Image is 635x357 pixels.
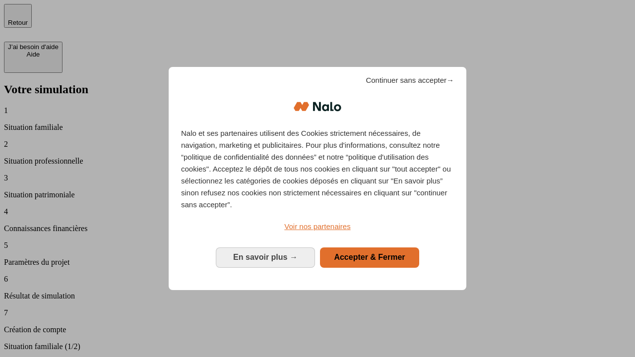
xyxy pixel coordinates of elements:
a: Voir nos partenaires [181,221,454,233]
div: Bienvenue chez Nalo Gestion du consentement [169,67,466,290]
button: En savoir plus: Configurer vos consentements [216,247,315,267]
span: Continuer sans accepter→ [366,74,454,86]
p: Nalo et ses partenaires utilisent des Cookies strictement nécessaires, de navigation, marketing e... [181,127,454,211]
span: En savoir plus → [233,253,298,261]
button: Accepter & Fermer: Accepter notre traitement des données et fermer [320,247,419,267]
span: Voir nos partenaires [284,222,350,231]
img: Logo [294,92,341,121]
span: Accepter & Fermer [334,253,405,261]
